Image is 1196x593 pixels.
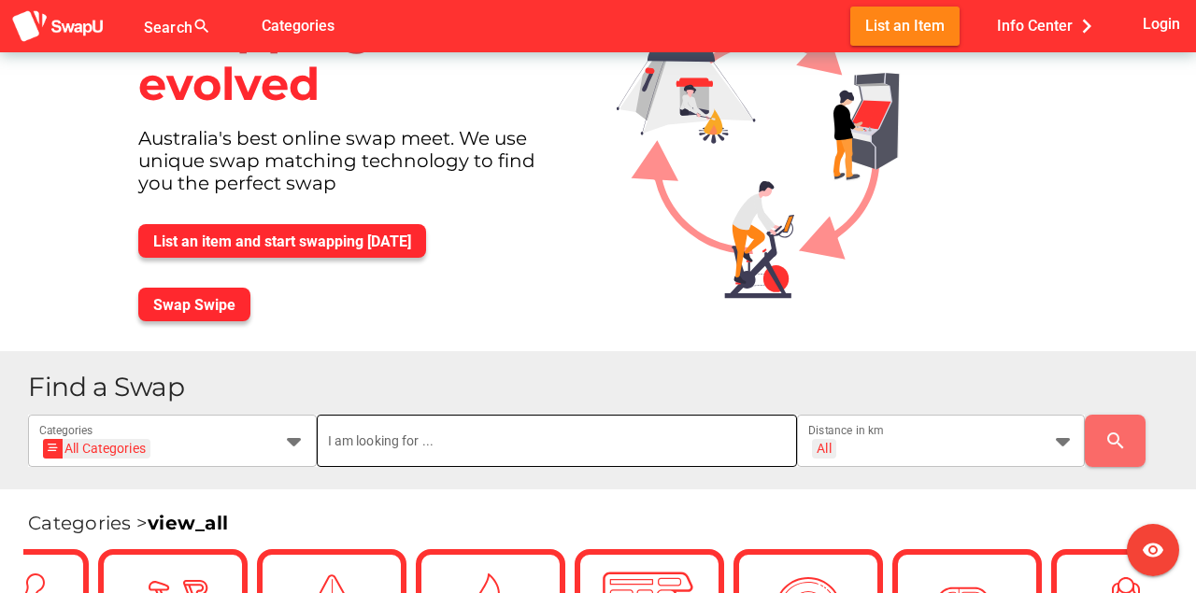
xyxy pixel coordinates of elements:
[153,296,235,314] span: Swap Swipe
[11,9,105,44] img: aSD8y5uGLpzPJLYTcYcjNu3laj1c05W5KWf0Ds+Za8uybjssssuu+yyyy677LKX2n+PWMSDJ9a87AAAAABJRU5ErkJggg==
[247,7,349,45] button: Categories
[123,127,587,209] div: Australia's best online swap meet. We use unique swap matching technology to find you the perfect...
[865,13,945,38] span: List an Item
[1143,11,1180,36] span: Login
[328,415,786,467] input: I am looking for ...
[1142,539,1164,561] i: visibility
[138,224,426,258] button: List an item and start swapping [DATE]
[817,440,831,457] div: All
[28,374,1181,401] h1: Find a Swap
[247,16,349,34] a: Categories
[982,7,1116,45] button: Info Center
[1104,430,1127,452] i: search
[49,439,146,459] div: All Categories
[234,15,256,37] i: false
[138,288,250,321] button: Swap Swipe
[262,10,335,41] span: Categories
[1073,12,1101,40] i: chevron_right
[28,512,228,534] span: Categories >
[1139,7,1185,41] button: Login
[997,10,1101,41] span: Info Center
[153,233,411,250] span: List an item and start swapping [DATE]
[148,512,228,534] a: view_all
[850,7,960,45] button: List an Item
